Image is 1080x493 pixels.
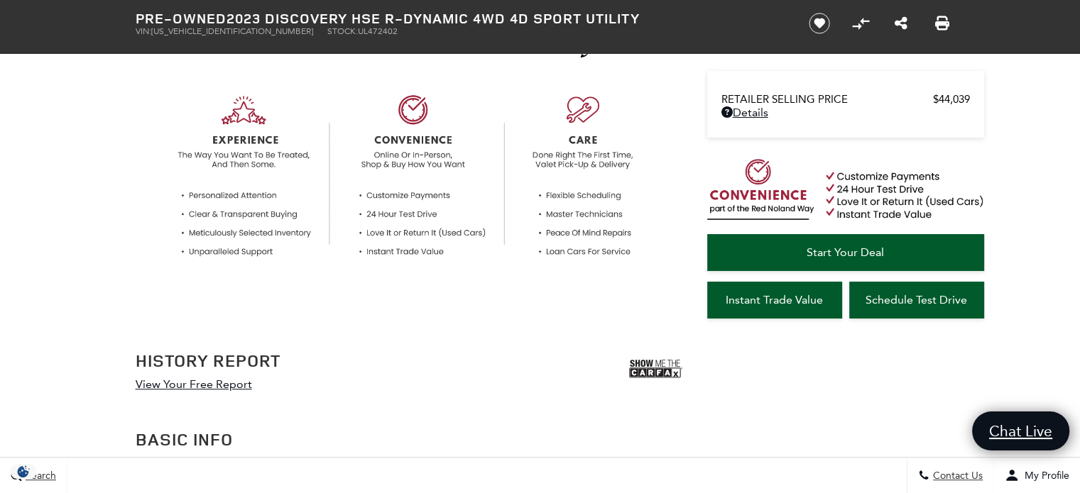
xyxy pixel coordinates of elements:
[136,11,785,26] h1: 2023 Discovery HSE R-Dynamic 4WD 4D Sport Utility
[358,26,398,36] span: UL472402
[7,464,40,479] img: Opt-Out Icon
[866,293,967,306] span: Schedule Test Drive
[994,458,1080,493] button: Open user profile menu
[895,15,907,32] a: Share this Pre-Owned 2023 Discovery HSE R-Dynamic 4WD 4D Sport Utility
[935,15,949,32] a: Print this Pre-Owned 2023 Discovery HSE R-Dynamic 4WD 4D Sport Utility
[327,26,358,36] span: Stock:
[850,13,871,34] button: Compare Vehicle
[804,12,835,35] button: Save vehicle
[151,26,313,36] span: [US_VEHICLE_IDENTIFICATION_NUMBER]
[929,470,983,482] span: Contact Us
[721,93,970,106] a: Retailer Selling Price $44,039
[721,106,970,119] a: Details
[982,421,1059,441] span: Chat Live
[136,426,682,452] h2: Basic Info
[726,293,823,306] span: Instant Trade Value
[136,377,252,391] a: View Your Free Report
[136,26,151,36] span: VIN:
[807,245,884,259] span: Start Your Deal
[972,411,1069,450] a: Chat Live
[849,282,984,318] a: Schedule Test Drive
[136,9,227,28] strong: Pre-Owned
[1019,470,1069,482] span: My Profile
[707,234,984,271] a: Start Your Deal
[933,93,970,106] span: $44,039
[721,93,933,106] span: Retailer Selling Price
[7,464,40,479] section: Click to Open Cookie Consent Modal
[707,282,842,318] a: Instant Trade Value
[136,351,280,370] h2: History Report
[629,351,682,387] img: Show me the Carfax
